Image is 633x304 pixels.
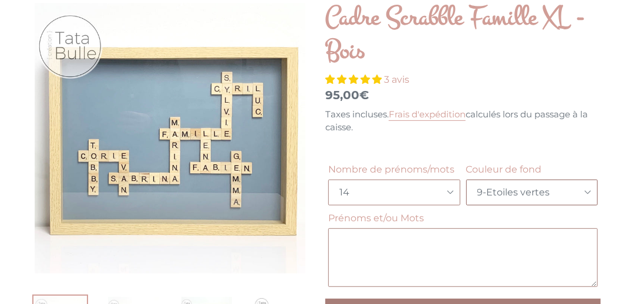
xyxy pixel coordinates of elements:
[384,74,409,85] span: 3 avis
[325,88,369,102] span: 95,00€
[328,211,598,225] label: Prénoms et/ou Mots
[325,1,601,68] h1: Cadre Scrabble Famille XL - Bois
[325,74,384,85] span: 5.00 stars
[328,163,460,177] label: Nombre de prénoms/mots
[466,163,598,177] label: Couleur de fond
[389,109,466,121] a: Frais d'expédition
[325,108,601,134] div: Taxes incluses. calculés lors du passage à la caisse.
